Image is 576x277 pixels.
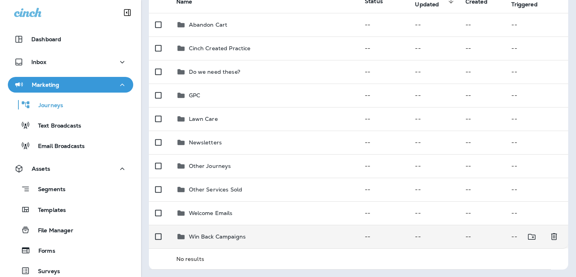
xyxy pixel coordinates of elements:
[32,166,50,172] p: Assets
[189,210,233,216] p: Welcome Emails
[459,13,505,36] td: --
[8,180,133,197] button: Segments
[505,225,551,248] td: --
[505,13,568,36] td: --
[459,225,505,248] td: --
[359,154,409,178] td: --
[8,77,133,93] button: Marketing
[8,97,133,113] button: Journeys
[409,154,459,178] td: --
[359,201,409,225] td: --
[189,45,251,51] p: Cinch Created Practice
[8,242,133,259] button: Forms
[189,163,231,169] p: Other Journeys
[116,5,138,20] button: Collapse Sidebar
[359,131,409,154] td: --
[31,59,46,65] p: Inbox
[505,178,568,201] td: --
[8,222,133,238] button: File Manager
[505,154,568,178] td: --
[409,60,459,84] td: --
[189,116,218,122] p: Lawn Care
[8,201,133,218] button: Templates
[359,107,409,131] td: --
[359,84,409,107] td: --
[459,178,505,201] td: --
[170,248,551,269] td: No results
[8,117,133,133] button: Text Broadcasts
[505,107,568,131] td: --
[505,60,568,84] td: --
[409,178,459,201] td: --
[459,131,505,154] td: --
[459,201,505,225] td: --
[31,248,55,255] p: Forms
[359,13,409,36] td: --
[189,233,246,240] p: Win Back Campaigns
[30,207,66,214] p: Templates
[8,31,133,47] button: Dashboard
[524,229,540,245] button: Move to folder
[8,161,133,177] button: Assets
[31,36,61,42] p: Dashboard
[189,186,243,193] p: Other Services Sold
[409,107,459,131] td: --
[459,60,505,84] td: --
[359,60,409,84] td: --
[189,92,200,98] p: GPC
[189,22,228,28] p: Abandon Cart
[359,36,409,60] td: --
[30,143,85,150] p: Email Broadcasts
[546,229,562,245] button: Delete
[409,201,459,225] td: --
[459,36,505,60] td: --
[189,139,222,146] p: Newsletters
[505,131,568,154] td: --
[409,13,459,36] td: --
[8,137,133,154] button: Email Broadcasts
[30,186,65,194] p: Segments
[30,268,60,275] p: Surveys
[409,36,459,60] td: --
[505,36,568,60] td: --
[505,201,568,225] td: --
[459,154,505,178] td: --
[30,227,73,235] p: File Manager
[30,122,81,130] p: Text Broadcasts
[359,178,409,201] td: --
[189,69,240,75] p: Do we need these?
[459,84,505,107] td: --
[459,107,505,131] td: --
[505,84,568,107] td: --
[409,84,459,107] td: --
[31,102,63,109] p: Journeys
[8,54,133,70] button: Inbox
[32,82,59,88] p: Marketing
[409,131,459,154] td: --
[359,225,409,248] td: --
[409,225,459,248] td: --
